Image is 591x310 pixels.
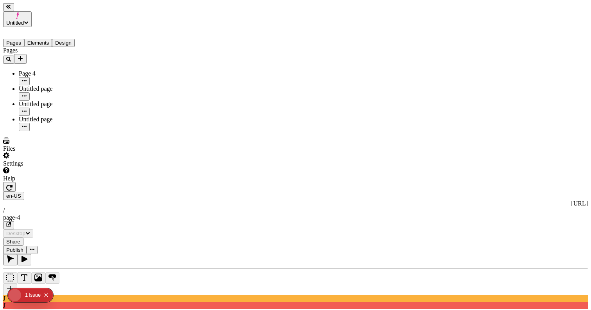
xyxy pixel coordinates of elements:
button: Share [3,238,23,246]
button: Image [31,272,45,284]
span: Untitled [6,20,24,26]
button: Pages [3,39,24,47]
div: J [3,295,588,302]
button: Untitled [3,11,32,27]
button: Publish [3,246,27,254]
button: Box [3,272,17,284]
div: Untitled page [19,85,97,92]
button: Design [52,39,75,47]
span: Share [6,239,20,245]
div: Help [3,175,97,182]
button: Desktop [3,229,33,238]
div: Untitled page [19,101,97,108]
div: [URL] [3,200,588,207]
span: Desktop [6,231,25,236]
button: Text [17,272,31,284]
div: J [3,302,588,309]
div: Untitled page [19,116,97,123]
div: page-4 [3,214,588,221]
span: en-US [6,193,21,199]
div: Page 4 [19,70,97,77]
button: Add new [14,54,27,64]
div: / [3,207,588,214]
div: Files [3,145,97,152]
button: Open locale picker [3,192,24,200]
div: Settings [3,160,97,167]
span: Publish [6,247,23,253]
button: Button [45,272,59,284]
div: Pages [3,47,97,54]
button: Elements [24,39,52,47]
